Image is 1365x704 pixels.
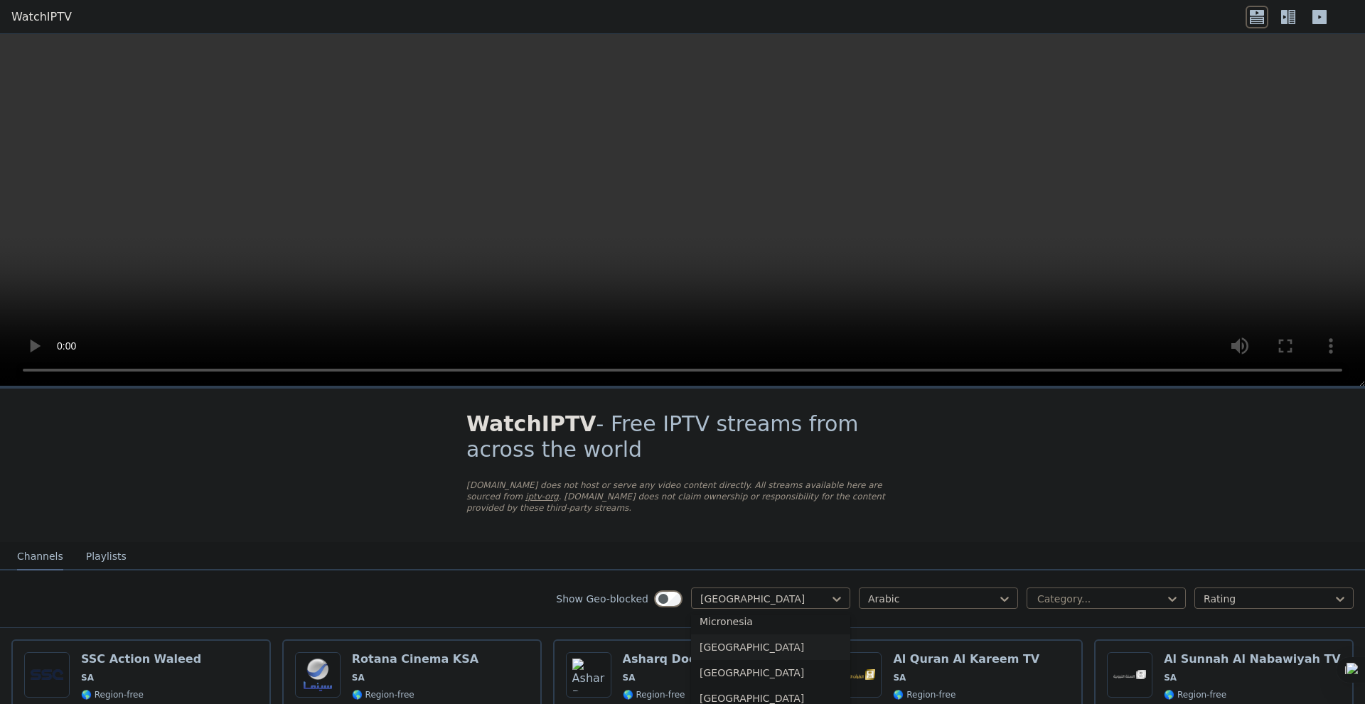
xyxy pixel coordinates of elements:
div: [GEOGRAPHIC_DATA] [691,660,850,686]
img: Al Quran Al Kareem TV [836,652,882,698]
div: [GEOGRAPHIC_DATA] [691,634,850,660]
span: SA [1164,672,1177,683]
h1: - Free IPTV streams from across the world [466,411,899,462]
img: SSC Action Waleed [24,652,70,698]
p: [DOMAIN_NAME] does not host or serve any video content directly. All streams available here are s... [466,480,899,514]
button: Channels [17,543,63,570]
img: Al Sunnah Al Nabawiyah TV [1107,652,1152,698]
button: Playlists [86,543,127,570]
h6: Al Sunnah Al Nabawiyah TV [1164,652,1341,666]
a: iptv-org [525,492,559,502]
span: 🌎 Region-free [352,689,414,700]
span: 🌎 Region-free [81,689,144,700]
span: SA [352,672,365,683]
span: 🌎 Region-free [1164,689,1226,700]
h6: Asharq Documentary [623,652,758,666]
h6: Rotana Cinema KSA [352,652,478,666]
div: Micronesia [691,609,850,634]
span: 🌎 Region-free [893,689,955,700]
span: SA [893,672,906,683]
h6: SSC Action Waleed [81,652,201,666]
label: Show Geo-blocked [556,592,648,606]
span: SA [623,672,636,683]
span: WatchIPTV [466,411,596,436]
span: 🌎 Region-free [623,689,685,700]
a: WatchIPTV [11,9,72,26]
span: SA [81,672,94,683]
img: Asharq Documentary [566,652,611,698]
h6: Al Quran Al Kareem TV [893,652,1039,666]
img: Rotana Cinema KSA [295,652,341,698]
